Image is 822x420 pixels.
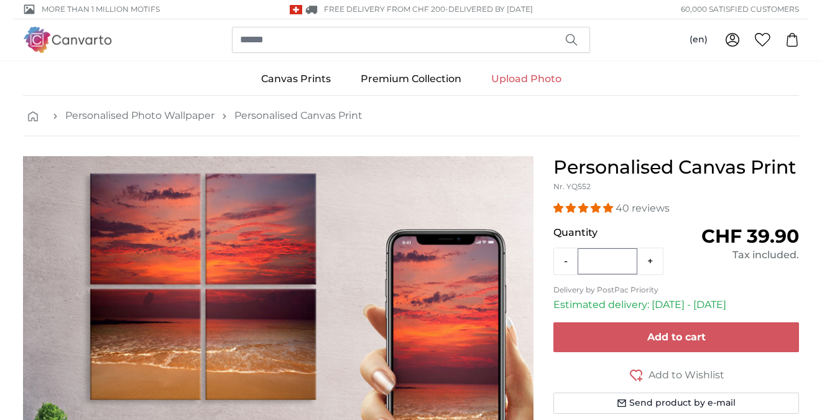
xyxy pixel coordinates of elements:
[681,4,799,15] span: 60,000 satisfied customers
[647,331,706,343] span: Add to cart
[346,63,476,95] a: Premium Collection
[616,202,670,214] span: 40 reviews
[649,368,724,383] span: Add to Wishlist
[65,108,215,123] a: Personalised Photo Wallpaper
[680,29,718,51] button: (en)
[637,249,663,274] button: +
[290,5,302,14] img: Switzerland
[701,225,799,248] span: CHF 39.90
[448,4,533,14] span: Delivered by [DATE]
[234,108,363,123] a: Personalised Canvas Print
[553,367,799,383] button: Add to Wishlist
[553,322,799,352] button: Add to cart
[553,297,799,312] p: Estimated delivery: [DATE] - [DATE]
[554,249,578,274] button: -
[553,202,616,214] span: 4.98 stars
[677,248,799,263] div: Tax included.
[553,285,799,295] p: Delivery by PostPac Priority
[553,156,799,179] h1: Personalised Canvas Print
[553,393,799,414] button: Send product by e-mail
[23,27,113,52] img: Canvarto
[553,182,591,191] span: Nr. YQ552
[445,4,533,14] span: -
[324,4,445,14] span: FREE delivery from CHF 200
[42,4,160,15] span: More than 1 million motifs
[23,96,799,136] nav: breadcrumbs
[246,63,346,95] a: Canvas Prints
[553,225,676,240] p: Quantity
[476,63,576,95] a: Upload Photo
